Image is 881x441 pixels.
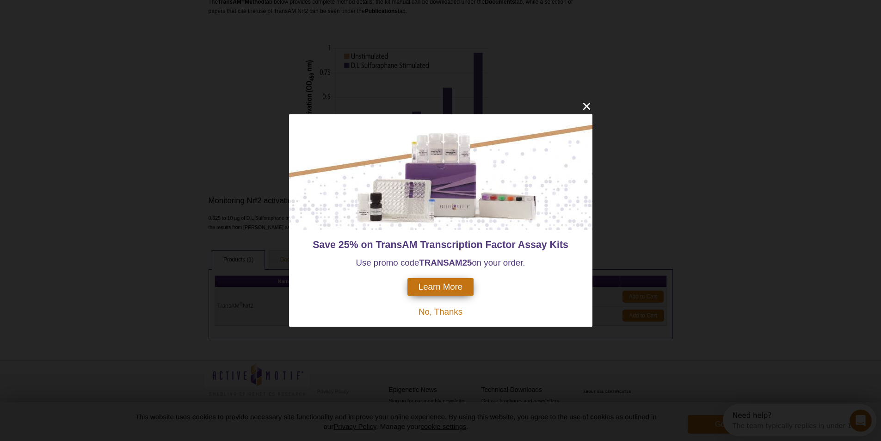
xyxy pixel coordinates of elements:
span: Use promo code on your order. [356,258,525,267]
strong: TRANSAM [419,258,462,267]
div: Need help? [10,8,135,15]
span: Save 25% on TransAM Transcription Factor Assay Kits [313,239,568,250]
span: No, Thanks [419,307,462,317]
span: Learn More [419,282,462,292]
button: close [581,100,592,112]
div: Open Intercom Messenger [4,4,162,29]
div: The team typically replies in under 1m [10,15,135,25]
strong: 25 [462,258,472,267]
